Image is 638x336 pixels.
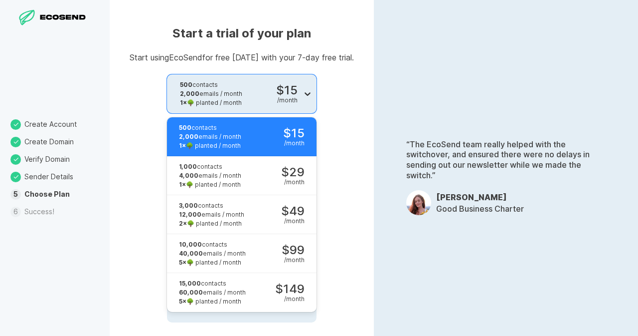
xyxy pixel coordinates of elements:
div: 🌳 planted / month [179,297,246,306]
div: emails / month [179,132,241,141]
strong: 4,000 [179,172,198,179]
strong: 2,000 [179,133,198,140]
div: contacts [179,201,244,210]
div: emails / month [180,89,242,98]
strong: 3,000 [179,202,198,209]
div: contacts [179,162,241,171]
h1: Start a trial of your plan [130,25,354,41]
div: / month [277,96,298,104]
strong: 60,000 [179,289,203,296]
div: emails / month [179,210,244,219]
div: / month [284,217,305,225]
strong: 1,000 [179,163,197,170]
div: 🌳 planted / month [179,141,241,150]
p: “The EcoSend team really helped with the switchover, and ensured there were no delays in sending ... [406,139,606,181]
strong: 1 × [179,181,186,188]
div: emails / month [179,171,241,180]
div: $15 [276,84,298,104]
div: contacts [179,279,246,288]
div: / month [284,256,305,264]
div: / month [284,295,305,303]
div: 🌳 planted / month [180,98,242,107]
div: contacts [179,240,246,249]
img: OpDfwsLJpxJND2XqePn68R8dM.jpeg [406,190,431,215]
div: / month [284,139,305,147]
strong: 10,000 [179,241,202,248]
strong: 500 [179,124,191,131]
strong: 1 × [180,99,187,106]
div: $99 [282,244,305,264]
div: 🌳 planted / month [179,258,246,267]
div: contacts [180,80,242,89]
p: Start using EcoSend for free [DATE] with your 7-day free trial. [130,53,354,61]
div: 🌳 planted / month [179,180,241,189]
strong: 2,000 [180,90,199,97]
div: $15 [283,127,305,147]
strong: 40,000 [179,250,203,257]
div: emails / month [179,249,246,258]
strong: 5 × [179,298,186,305]
strong: 15,000 [179,280,201,287]
div: contacts [179,123,241,132]
strong: 500 [180,81,192,88]
div: $49 [281,205,305,225]
div: 🌳 planted / month [179,219,244,228]
strong: 1 × [179,142,186,149]
strong: 2 × [179,220,187,227]
div: $149 [275,283,305,303]
p: Good Business Charter [436,204,524,214]
div: / month [284,178,305,186]
strong: 12,000 [179,211,201,218]
h3: [PERSON_NAME] [436,192,524,202]
div: $29 [281,166,305,186]
strong: 5 × [179,259,186,266]
div: emails / month [179,288,246,297]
